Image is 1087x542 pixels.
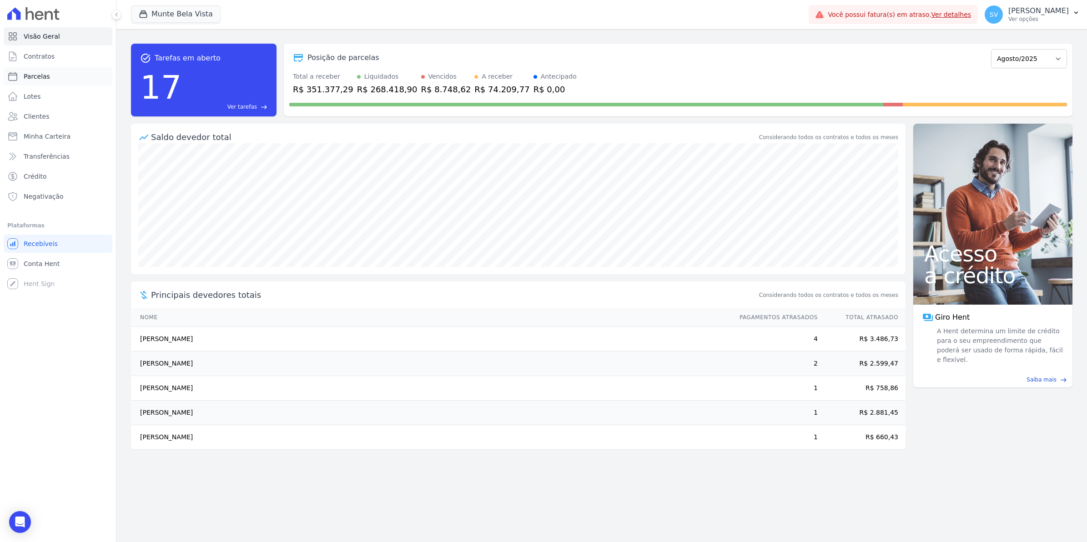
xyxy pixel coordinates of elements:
[24,239,58,248] span: Recebíveis
[4,235,112,253] a: Recebíveis
[24,52,55,61] span: Contratos
[24,259,60,268] span: Conta Hent
[1008,6,1069,15] p: [PERSON_NAME]
[731,327,818,351] td: 4
[977,2,1087,27] button: SV [PERSON_NAME] Ver opções
[4,147,112,166] a: Transferências
[4,167,112,186] a: Crédito
[541,72,577,81] div: Antecipado
[131,351,731,376] td: [PERSON_NAME]
[533,83,577,95] div: R$ 0,00
[131,376,731,401] td: [PERSON_NAME]
[818,308,906,327] th: Total Atrasado
[140,64,182,111] div: 17
[759,133,898,141] div: Considerando todos os contratos e todos os meses
[731,376,818,401] td: 1
[186,103,267,111] a: Ver tarefas east
[818,376,906,401] td: R$ 758,86
[4,47,112,65] a: Contratos
[428,72,457,81] div: Vencidos
[24,112,49,121] span: Clientes
[931,11,971,18] a: Ver detalhes
[4,87,112,105] a: Lotes
[482,72,513,81] div: A receber
[731,308,818,327] th: Pagamentos Atrasados
[759,291,898,299] span: Considerando todos os contratos e todos os meses
[919,376,1067,384] a: Saiba mais east
[924,265,1062,286] span: a crédito
[818,351,906,376] td: R$ 2.599,47
[140,53,151,64] span: task_alt
[818,401,906,425] td: R$ 2.881,45
[357,83,418,95] div: R$ 268.418,90
[24,172,47,181] span: Crédito
[155,53,221,64] span: Tarefas em aberto
[293,83,353,95] div: R$ 351.377,29
[151,131,757,143] div: Saldo devedor total
[4,127,112,146] a: Minha Carteira
[131,308,731,327] th: Nome
[1060,376,1067,383] span: east
[261,104,267,110] span: east
[421,83,471,95] div: R$ 8.748,62
[731,425,818,450] td: 1
[24,152,70,161] span: Transferências
[818,327,906,351] td: R$ 3.486,73
[131,327,731,351] td: [PERSON_NAME]
[818,425,906,450] td: R$ 660,43
[24,72,50,81] span: Parcelas
[731,401,818,425] td: 1
[935,312,970,323] span: Giro Hent
[293,72,353,81] div: Total a receber
[474,83,529,95] div: R$ 74.209,77
[227,103,257,111] span: Ver tarefas
[990,11,998,18] span: SV
[731,351,818,376] td: 2
[7,220,109,231] div: Plataformas
[24,192,64,201] span: Negativação
[131,5,221,23] button: Munte Bela Vista
[1027,376,1057,384] span: Saiba mais
[4,67,112,85] a: Parcelas
[9,511,31,533] div: Open Intercom Messenger
[4,27,112,45] a: Visão Geral
[4,255,112,273] a: Conta Hent
[131,425,731,450] td: [PERSON_NAME]
[924,243,1062,265] span: Acesso
[151,289,757,301] span: Principais devedores totais
[24,32,60,41] span: Visão Geral
[307,52,379,63] div: Posição de parcelas
[4,187,112,206] a: Negativação
[828,10,971,20] span: Você possui fatura(s) em atraso.
[935,326,1063,365] span: A Hent determina um limite de crédito para o seu empreendimento que poderá ser usado de forma ráp...
[24,132,70,141] span: Minha Carteira
[24,92,41,101] span: Lotes
[4,107,112,125] a: Clientes
[1008,15,1069,23] p: Ver opções
[131,401,731,425] td: [PERSON_NAME]
[364,72,399,81] div: Liquidados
